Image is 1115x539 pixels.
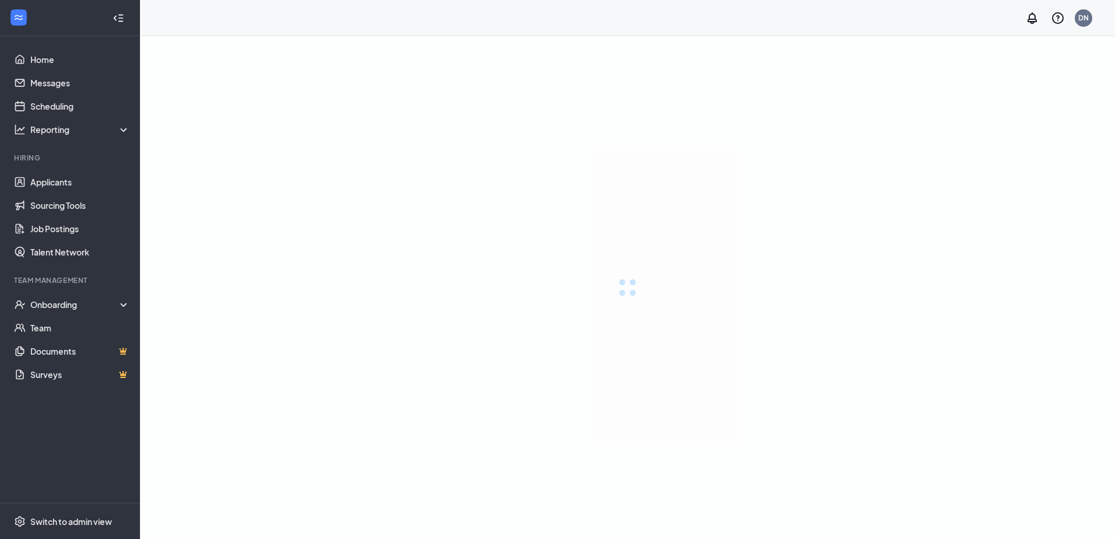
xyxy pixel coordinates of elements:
[13,12,24,23] svg: WorkstreamLogo
[30,48,130,71] a: Home
[30,363,130,386] a: SurveysCrown
[30,339,130,363] a: DocumentsCrown
[30,217,130,240] a: Job Postings
[1025,11,1039,25] svg: Notifications
[1051,11,1065,25] svg: QuestionInfo
[30,94,130,118] a: Scheduling
[113,12,124,24] svg: Collapse
[14,516,26,527] svg: Settings
[30,71,130,94] a: Messages
[30,124,131,135] div: Reporting
[14,275,128,285] div: Team Management
[14,299,26,310] svg: UserCheck
[30,316,130,339] a: Team
[30,240,130,264] a: Talent Network
[30,170,130,194] a: Applicants
[14,124,26,135] svg: Analysis
[14,153,128,163] div: Hiring
[1078,13,1089,23] div: DN
[30,516,112,527] div: Switch to admin view
[30,299,131,310] div: Onboarding
[30,194,130,217] a: Sourcing Tools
